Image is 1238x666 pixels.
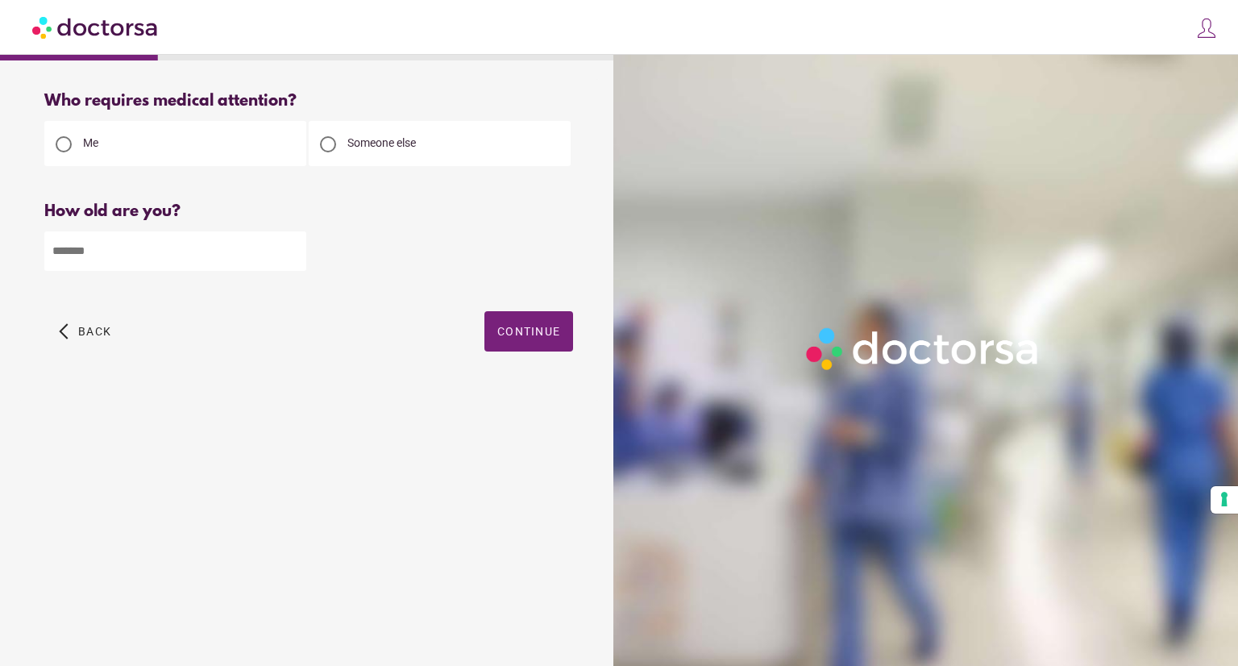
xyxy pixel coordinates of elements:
[1195,17,1218,40] img: icons8-customer-100.png
[78,325,111,338] span: Back
[497,325,560,338] span: Continue
[484,311,573,352] button: Continue
[44,92,573,110] div: Who requires medical attention?
[52,311,118,352] button: arrow_back_ios Back
[800,321,1047,376] img: Logo-Doctorsa-trans-White-partial-flat.png
[83,136,98,149] span: Me
[32,9,160,45] img: Doctorsa.com
[347,136,416,149] span: Someone else
[44,202,573,221] div: How old are you?
[1211,486,1238,514] button: Your consent preferences for tracking technologies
